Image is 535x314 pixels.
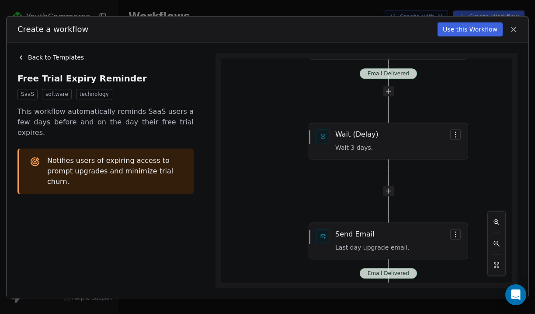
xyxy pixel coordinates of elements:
[28,53,84,62] span: Back to Templates
[505,284,526,305] div: Open Intercom Messenger
[17,24,88,35] span: Create a workflow
[17,89,38,99] span: SaaS
[47,155,183,187] span: Notifies users of expiring access to prompt upgrades and minimize trial churn.
[76,89,112,99] span: technology
[17,106,194,138] span: This workflow automatically reminds SaaS users a few days before and on the day their free trial ...
[438,22,503,36] button: Use this Workflow
[42,89,72,99] span: software
[17,72,199,85] span: Free Trial Expiry Reminder
[487,211,506,276] div: React Flow controls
